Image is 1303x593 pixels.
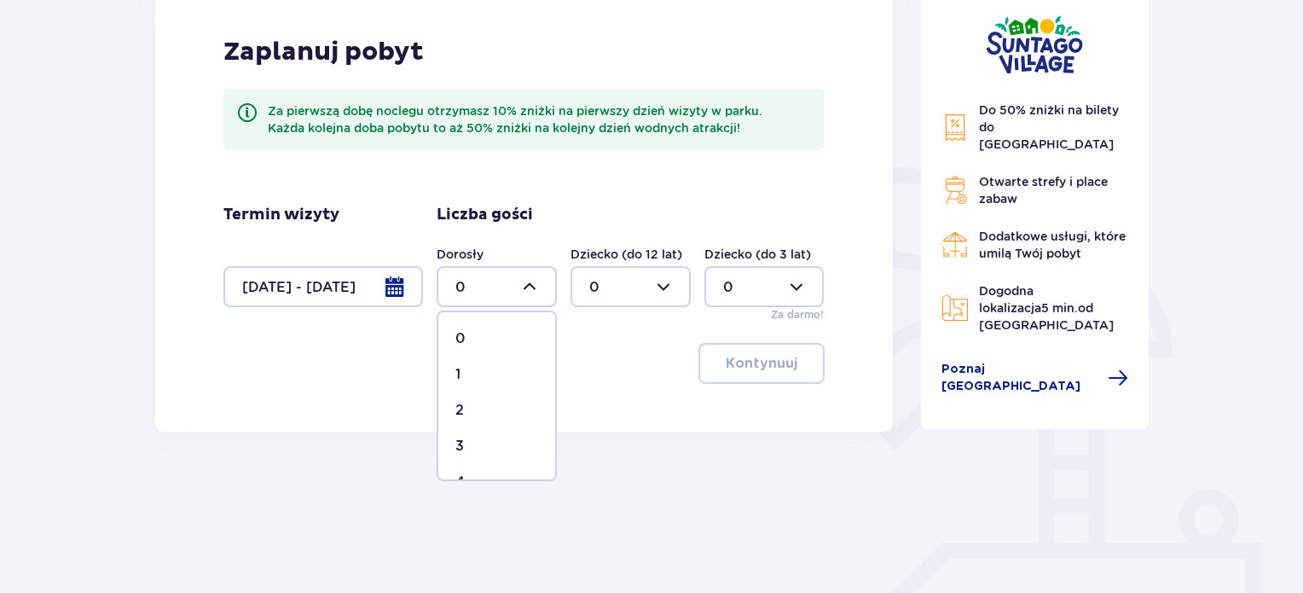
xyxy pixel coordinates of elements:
[455,437,464,456] p: 3
[941,177,969,204] img: Grill Icon
[941,361,1098,395] span: Poznaj [GEOGRAPHIC_DATA]
[941,361,1129,395] a: Poznaj [GEOGRAPHIC_DATA]
[979,230,1126,260] span: Dodatkowe usługi, które umilą Twój pobyt
[941,294,969,322] img: Map Icon
[223,36,424,68] p: Zaplanuj pobyt
[726,354,797,373] p: Kontynuuj
[1041,301,1078,315] span: 5 min.
[704,246,811,263] label: Dziecko (do 3 lat)
[979,175,1108,206] span: Otwarte strefy i place zabaw
[771,307,824,323] p: Za darmo!
[437,205,533,225] p: Liczba gości
[979,103,1119,151] span: Do 50% zniżki na bilety do [GEOGRAPHIC_DATA]
[941,231,969,259] img: Restaurant Icon
[979,284,1114,332] span: Dogodna lokalizacja od [GEOGRAPHIC_DATA]
[455,365,460,384] p: 1
[986,15,1083,74] img: Suntago Village
[455,473,465,491] p: 4
[455,329,466,348] p: 0
[268,102,811,137] div: Za pierwszą dobę noclegu otrzymasz 10% zniżki na pierwszy dzień wizyty w parku. Każda kolejna dob...
[455,401,464,420] p: 2
[698,343,825,384] button: Kontynuuj
[570,246,682,263] label: Dziecko (do 12 lat)
[437,246,484,263] label: Dorosły
[941,113,969,142] img: Discount Icon
[223,205,339,225] p: Termin wizyty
